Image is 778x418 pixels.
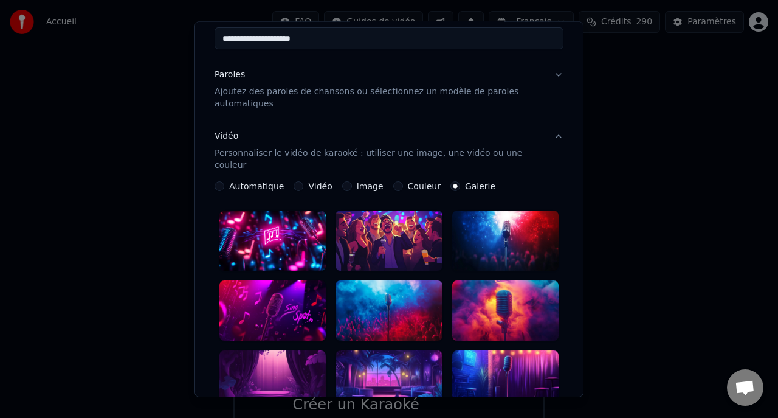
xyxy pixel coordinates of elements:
[408,182,441,190] label: Couleur
[215,14,563,23] label: Titre
[215,130,544,172] div: Vidéo
[229,182,284,190] label: Automatique
[215,59,563,120] button: ParolesAjoutez des paroles de chansons ou sélectionnez un modèle de paroles automatiques
[357,182,384,190] label: Image
[215,86,544,110] p: Ajoutez des paroles de chansons ou sélectionnez un modèle de paroles automatiques
[465,182,495,190] label: Galerie
[215,69,245,81] div: Paroles
[308,182,332,190] label: Vidéo
[215,147,544,172] p: Personnaliser le vidéo de karaoké : utiliser une image, une vidéo ou une couleur
[215,120,563,181] button: VidéoPersonnaliser le vidéo de karaoké : utiliser une image, une vidéo ou une couleur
